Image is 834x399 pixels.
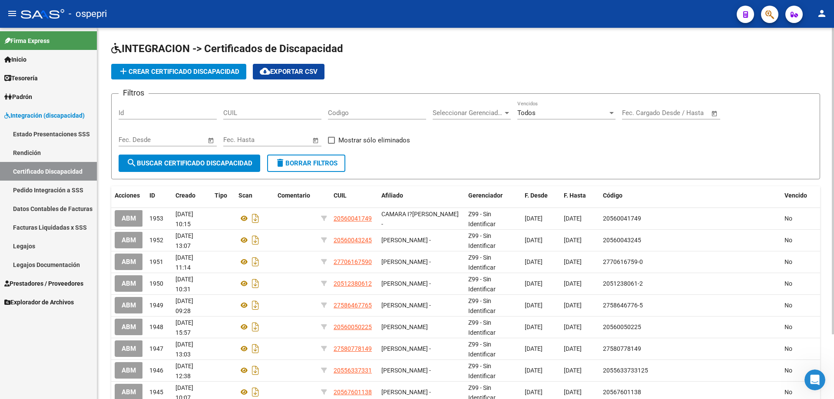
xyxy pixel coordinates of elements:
[111,64,246,79] button: Crear Certificado Discapacidad
[784,258,792,265] span: No
[603,323,641,330] span: 20560050225
[381,280,431,287] span: [PERSON_NAME] -
[69,4,107,23] span: - ospepri
[223,136,258,144] input: Fecha inicio
[784,280,792,287] span: No
[564,302,582,309] span: [DATE]
[4,92,32,102] span: Padrón
[381,345,431,352] span: [PERSON_NAME] -
[330,186,378,205] datatable-header-cell: CUIL
[603,345,641,352] span: 27580778149
[253,64,324,79] button: Exportar CSV
[564,258,582,265] span: [DATE]
[622,109,657,117] input: Fecha inicio
[599,186,781,205] datatable-header-cell: Código
[274,186,318,205] datatable-header-cell: Comentario
[115,297,143,313] button: ABM
[115,362,143,378] button: ABM
[4,36,50,46] span: Firma Express
[517,109,536,117] span: Todos
[122,215,136,223] span: ABM
[311,135,321,145] button: Open calendar
[381,192,403,199] span: Afiliado
[784,323,792,330] span: No
[115,319,143,335] button: ABM
[211,186,235,205] datatable-header-cell: Tipo
[149,237,163,244] span: 1952
[378,186,465,205] datatable-header-cell: Afiliado
[784,215,792,222] span: No
[784,389,792,396] span: No
[334,367,372,374] span: 20556337331
[603,215,641,222] span: 20560041749
[468,211,496,228] span: Z99 - Sin Identificar
[4,279,83,288] span: Prestadores / Proveedores
[381,302,431,309] span: [PERSON_NAME] -
[468,254,496,271] span: Z99 - Sin Identificar
[560,186,599,205] datatable-header-cell: F. Hasta
[334,302,372,309] span: 27586467765
[521,186,560,205] datatable-header-cell: F. Desde
[564,367,582,374] span: [DATE]
[149,323,163,330] span: 1948
[564,345,582,352] span: [DATE]
[267,155,345,172] button: Borrar Filtros
[334,215,372,222] span: 20560041749
[603,258,643,265] span: 2770616759-0
[334,258,372,265] span: 27706167590
[603,302,643,309] span: 2758646776-5
[111,186,146,205] datatable-header-cell: Acciones
[564,389,582,396] span: [DATE]
[334,280,372,287] span: 20512380612
[115,210,143,226] button: ABM
[784,302,792,309] span: No
[564,215,582,222] span: [DATE]
[122,258,136,266] span: ABM
[250,211,261,225] i: Descargar documento
[465,186,521,205] datatable-header-cell: Gerenciador
[603,389,641,396] span: 20567601138
[250,277,261,290] i: Descargar documento
[433,109,503,117] span: Seleccionar Gerenciador
[817,8,827,19] mat-icon: person
[149,258,163,265] span: 1951
[126,158,137,168] mat-icon: search
[468,341,496,358] span: Z99 - Sin Identificar
[250,320,261,334] i: Descargar documento
[525,192,548,199] span: F. Desde
[468,297,496,314] span: Z99 - Sin Identificar
[146,186,172,205] datatable-header-cell: ID
[525,345,543,352] span: [DATE]
[603,367,648,374] span: 2055633733125
[603,237,641,244] span: 20560043245
[603,192,622,199] span: Código
[784,237,792,244] span: No
[175,363,193,379] span: [DATE] 12:38
[122,345,136,353] span: ABM
[381,258,431,265] span: [PERSON_NAME] -
[162,136,204,144] input: Fecha fin
[381,323,428,330] span: [PERSON_NAME]
[564,192,586,199] span: F. Hasta
[564,323,582,330] span: [DATE]
[525,323,543,330] span: [DATE]
[381,367,431,374] span: [PERSON_NAME] -
[260,66,270,76] mat-icon: cloud_download
[525,367,543,374] span: [DATE]
[468,192,503,199] span: Gerenciador
[122,237,136,244] span: ABM
[122,323,136,331] span: ABM
[172,186,211,205] datatable-header-cell: Creado
[149,345,163,352] span: 1947
[665,109,707,117] input: Fecha fin
[468,319,496,336] span: Z99 - Sin Identificar
[781,186,820,205] datatable-header-cell: Vencido
[115,340,143,356] button: ABM
[525,237,543,244] span: [DATE]
[4,297,74,307] span: Explorador de Archivos
[149,192,155,199] span: ID
[804,369,825,390] iframe: Intercom live chat
[381,211,459,228] span: CAMARA I?[PERSON_NAME] -
[235,186,274,205] datatable-header-cell: Scan
[175,192,195,199] span: Creado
